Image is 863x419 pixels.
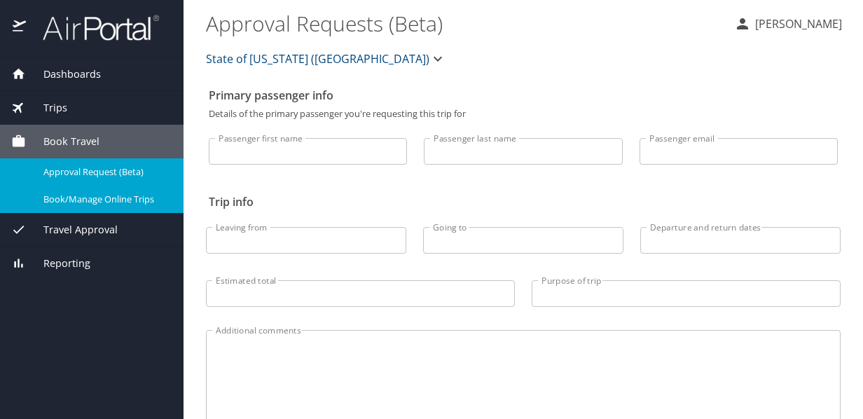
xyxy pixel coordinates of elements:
[43,193,167,206] span: Book/Manage Online Trips
[27,14,159,41] img: airportal-logo.png
[43,165,167,179] span: Approval Request (Beta)
[26,100,67,116] span: Trips
[26,134,99,149] span: Book Travel
[751,15,842,32] p: [PERSON_NAME]
[26,67,101,82] span: Dashboards
[200,45,452,73] button: State of [US_STATE] ([GEOGRAPHIC_DATA])
[13,14,27,41] img: icon-airportal.png
[729,11,848,36] button: [PERSON_NAME]
[26,256,90,271] span: Reporting
[26,222,118,238] span: Travel Approval
[206,1,723,45] h1: Approval Requests (Beta)
[206,49,429,69] span: State of [US_STATE] ([GEOGRAPHIC_DATA])
[209,109,838,118] p: Details of the primary passenger you're requesting this trip for
[209,191,838,213] h2: Trip info
[209,84,838,107] h2: Primary passenger info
